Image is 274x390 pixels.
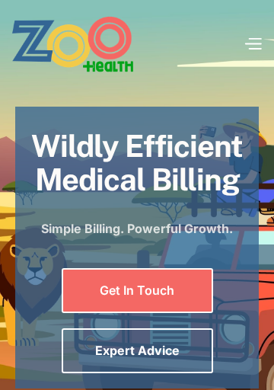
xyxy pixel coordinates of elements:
[11,15,135,72] a: home
[62,268,213,313] a: Get In Touch
[243,34,263,53] div: menu
[41,221,233,236] strong: Simple Billing. Powerful Growth.
[15,129,259,197] h1: Wildly Efficient Medical Billing
[62,328,213,373] a: Expert Advice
